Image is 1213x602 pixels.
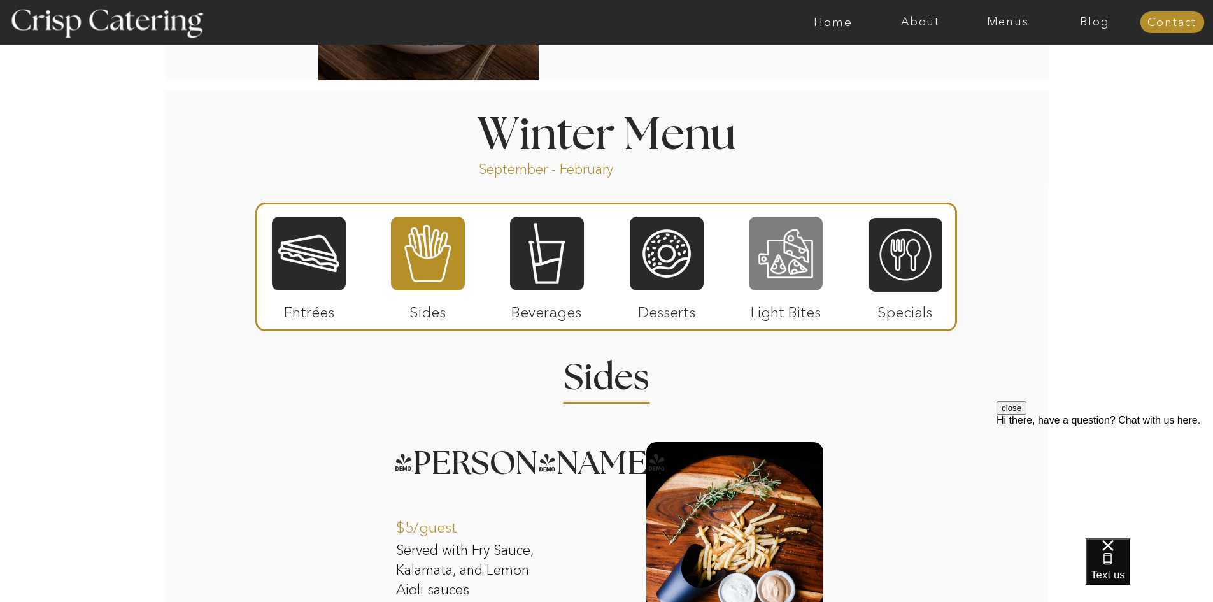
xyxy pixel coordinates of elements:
p: Sides [385,290,470,327]
iframe: podium webchat widget bubble [1086,538,1213,602]
iframe: podium webchat widget prompt [997,401,1213,554]
h1: Winter Menu [430,113,784,151]
p: Desserts [625,290,709,327]
p: Specials [863,290,947,327]
a: Home [790,16,877,29]
a: Blog [1051,16,1139,29]
p: Served with Fry Sauce, Kalamata, and Lemon Aioli sauces [396,541,560,602]
p: $5/guest [396,506,481,543]
p: Beverages [504,290,589,327]
h2: Sides [544,360,669,385]
h3: [PERSON_NAME] [394,447,628,463]
p: Light Bites [744,290,828,327]
p: Entrées [267,290,351,327]
a: About [877,16,964,29]
a: Contact [1140,17,1204,29]
a: Menus [964,16,1051,29]
p: September - February [479,160,654,175]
